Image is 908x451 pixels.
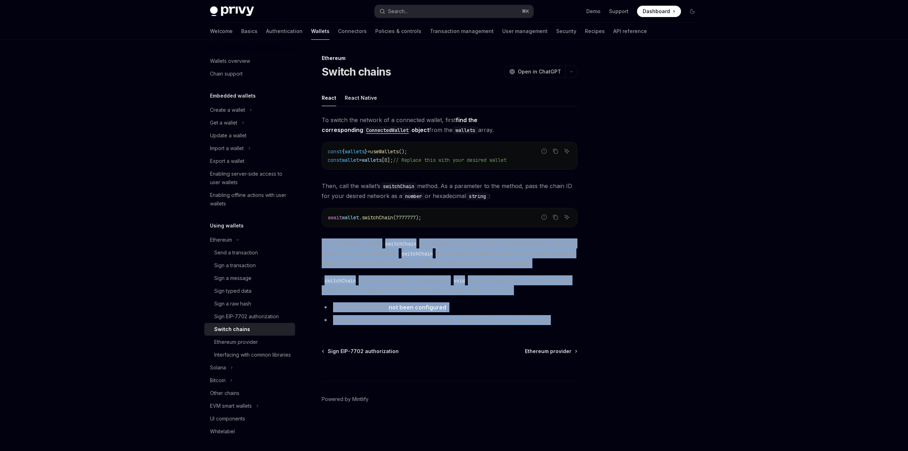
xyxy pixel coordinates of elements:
[522,9,529,14] span: ⌘ K
[370,148,399,155] span: useWallets
[214,312,279,321] div: Sign EIP-7702 authorization
[210,402,252,410] div: EVM smart wallets
[551,213,560,222] button: Copy the contents from the code block
[210,414,245,423] div: UI components
[210,236,232,244] div: Ethereum
[204,348,295,361] a: Interfacing with common libraries
[204,104,295,116] button: Toggle Create a wallet section
[210,131,247,140] div: Update a wallet
[214,287,251,295] div: Sign typed data
[204,233,295,246] button: Toggle Ethereum section
[204,412,295,425] a: UI components
[382,157,384,163] span: [
[342,148,345,155] span: {
[204,361,295,374] button: Toggle Solana section
[204,272,295,285] a: Sign a message
[430,23,494,40] a: Transaction management
[204,310,295,323] a: Sign EIP-7702 authorization
[586,8,600,15] a: Demo
[562,147,571,156] button: Ask AI
[204,425,295,438] a: Whitelabel
[214,338,258,346] div: Ethereum provider
[214,274,251,282] div: Sign a message
[466,192,489,200] code: string
[453,126,478,134] code: wallets
[384,157,387,163] span: 0
[556,23,576,40] a: Security
[365,148,367,155] span: }
[359,157,362,163] span: =
[210,23,233,40] a: Welcome
[322,275,577,295] span: returns a Promise that resolves to once the wallet has successfully been switched to the target n...
[322,89,336,106] div: React
[210,92,256,100] h5: Embedded wallets
[502,23,548,40] a: User management
[210,363,226,372] div: Solana
[210,170,291,187] div: Enabling server-side access to user wallets
[345,148,365,155] span: wallets
[210,57,250,65] div: Wallets overview
[204,189,295,210] a: Enabling offline actions with user wallets
[342,157,359,163] span: wallet
[322,396,369,403] a: Powered by Mintlify
[210,6,254,16] img: dark logo
[359,214,362,221] span: .
[322,238,577,268] span: For embedded wallets, will update the network of the embedded wallet behind the scenes. For exter...
[362,157,382,163] span: wallets
[416,214,421,221] span: );
[204,387,295,400] a: Other chains
[204,55,295,67] a: Wallets overview
[204,400,295,412] button: Toggle EVM smart wallets section
[505,66,565,78] button: Open in ChatGPT
[204,297,295,310] a: Sign a raw hash
[643,8,670,15] span: Dashboard
[375,5,533,18] button: Open search
[204,323,295,336] a: Switch chains
[396,214,416,221] span: 7777777
[204,336,295,348] a: Ethereum provider
[613,23,647,40] a: API reference
[393,214,396,221] span: (
[322,181,577,201] span: Then, call the wallet’s method. As a parameter to the method, pass the chain ID for your desired ...
[210,144,244,153] div: Import a wallet
[388,7,408,16] div: Search...
[342,214,359,221] span: wallet
[204,142,295,155] button: Toggle Import a wallet section
[328,157,342,163] span: const
[322,65,391,78] h1: Switch chains
[551,147,560,156] button: Copy the contents from the code block
[210,376,226,385] div: Bitcoin
[214,351,291,359] div: Interfacing with common libraries
[328,214,342,221] span: await
[375,23,421,40] a: Policies & controls
[214,299,251,308] div: Sign a raw hash
[637,6,681,17] a: Dashboard
[328,348,399,355] span: Sign EIP-7702 authorization
[518,68,561,75] span: Open in ChatGPT
[322,277,359,285] code: switchChain
[609,8,629,15] a: Support
[451,277,468,285] code: void
[210,191,291,208] div: Enabling offline actions with user wallets
[322,315,577,325] li: The user declines the request to switch their network, if using an external wallet.
[322,116,477,133] a: find the correspondingConnectedWalletobject
[338,23,367,40] a: Connectors
[539,213,549,222] button: Report incorrect code
[322,348,399,355] a: Sign EIP-7702 authorization
[585,23,605,40] a: Recipes
[562,213,571,222] button: Ask AI
[204,246,295,259] a: Send a transaction
[210,389,239,397] div: Other chains
[204,116,295,129] button: Toggle Get a wallet section
[210,157,244,165] div: Export a wallet
[204,285,295,297] a: Sign typed data
[266,23,303,40] a: Authentication
[367,148,370,155] span: =
[525,348,571,355] span: Ethereum provider
[322,55,577,62] div: Ethereum
[363,126,411,134] code: ConnectedWallet
[322,115,577,135] span: To switch the network of a connected wallet, first from the array.
[345,89,377,106] div: React Native
[393,157,506,163] span: // Replace this with your desired wallet
[204,129,295,142] a: Update a wallet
